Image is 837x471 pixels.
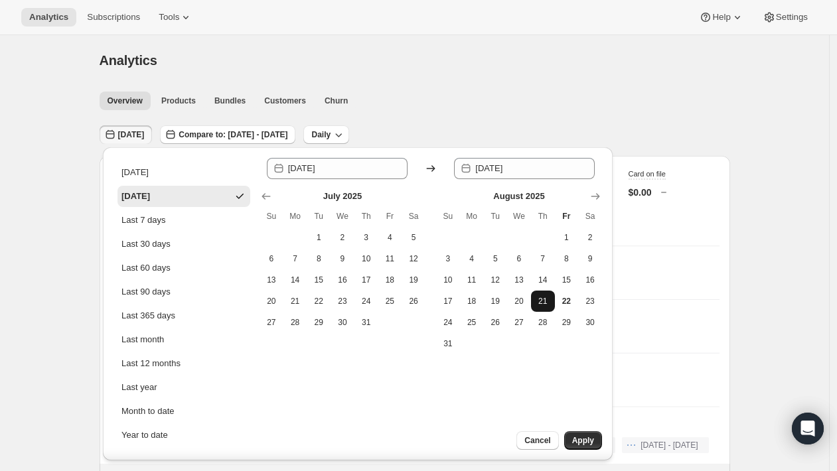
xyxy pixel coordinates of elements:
[402,269,425,291] button: Saturday July 19 2025
[436,333,460,354] button: Sunday August 31 2025
[512,275,526,285] span: 13
[283,248,307,269] button: Monday July 7 2025
[578,312,602,333] button: Saturday August 30 2025
[531,269,555,291] button: Thursday August 14 2025
[755,8,816,27] button: Settings
[512,211,526,222] span: We
[307,312,331,333] button: Tuesday July 29 2025
[160,125,295,144] button: Compare to: [DATE] - [DATE]
[378,269,402,291] button: Friday July 18 2025
[265,253,278,264] span: 6
[325,96,348,106] span: Churn
[402,291,425,312] button: Saturday July 26 2025
[583,317,597,328] span: 30
[289,296,302,306] span: 21
[555,206,579,227] th: Friday
[29,12,68,23] span: Analytics
[465,275,479,285] span: 11
[289,253,302,264] span: 7
[460,269,484,291] button: Monday August 11 2025
[312,211,325,222] span: Tu
[489,275,502,285] span: 12
[441,275,455,285] span: 10
[507,248,531,269] button: Wednesday August 6 2025
[336,275,349,285] span: 16
[560,296,573,306] span: 22
[512,317,526,328] span: 27
[436,291,460,312] button: Sunday August 17 2025
[260,291,283,312] button: Sunday July 20 2025
[507,291,531,312] button: Wednesday August 20 2025
[536,275,550,285] span: 14
[283,206,307,227] th: Monday
[118,129,145,140] span: [DATE]
[354,206,378,227] th: Thursday
[303,125,349,144] button: Daily
[121,333,164,346] div: Last month
[560,275,573,285] span: 15
[378,227,402,248] button: Friday July 4 2025
[79,8,148,27] button: Subscriptions
[460,291,484,312] button: Monday August 18 2025
[507,206,531,227] th: Wednesday
[264,96,306,106] span: Customers
[378,248,402,269] button: Friday July 11 2025
[161,96,196,106] span: Products
[384,211,397,222] span: Fr
[578,291,602,312] button: Saturday August 23 2025
[257,187,275,206] button: Show previous month, June 2025
[531,248,555,269] button: Thursday August 7 2025
[214,96,246,106] span: Bundles
[360,211,373,222] span: Th
[629,170,666,178] span: Card on file
[336,317,349,328] span: 30
[331,227,354,248] button: Wednesday July 2 2025
[283,291,307,312] button: Monday July 21 2025
[564,431,602,450] button: Apply
[583,275,597,285] span: 16
[512,253,526,264] span: 6
[489,296,502,306] span: 19
[384,253,397,264] span: 11
[691,8,751,27] button: Help
[100,125,153,144] button: [DATE]
[121,381,157,394] div: Last year
[531,291,555,312] button: Start of range Thursday August 21 2025
[555,227,579,248] button: Friday August 1 2025
[465,253,479,264] span: 4
[578,227,602,248] button: Saturday August 2 2025
[354,291,378,312] button: Thursday July 24 2025
[289,317,302,328] span: 28
[312,253,325,264] span: 8
[121,261,171,275] div: Last 60 days
[117,281,250,303] button: Last 90 days
[555,269,579,291] button: Friday August 15 2025
[583,253,597,264] span: 9
[117,305,250,326] button: Last 365 days
[407,296,420,306] span: 26
[483,206,507,227] th: Tuesday
[360,253,373,264] span: 10
[336,232,349,243] span: 2
[560,317,573,328] span: 29
[531,312,555,333] button: Thursday August 28 2025
[641,440,698,450] span: [DATE] - [DATE]
[483,312,507,333] button: Tuesday August 26 2025
[441,211,455,222] span: Su
[21,8,76,27] button: Analytics
[436,206,460,227] th: Sunday
[402,227,425,248] button: Saturday July 5 2025
[583,296,597,306] span: 23
[407,211,420,222] span: Sa
[583,211,597,222] span: Sa
[331,248,354,269] button: Wednesday July 9 2025
[260,248,283,269] button: Sunday July 6 2025
[560,232,573,243] span: 1
[441,317,455,328] span: 24
[441,253,455,264] span: 3
[460,312,484,333] button: Monday August 25 2025
[117,257,250,279] button: Last 60 days
[100,53,157,68] span: Analytics
[384,232,397,243] span: 4
[460,248,484,269] button: Monday August 4 2025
